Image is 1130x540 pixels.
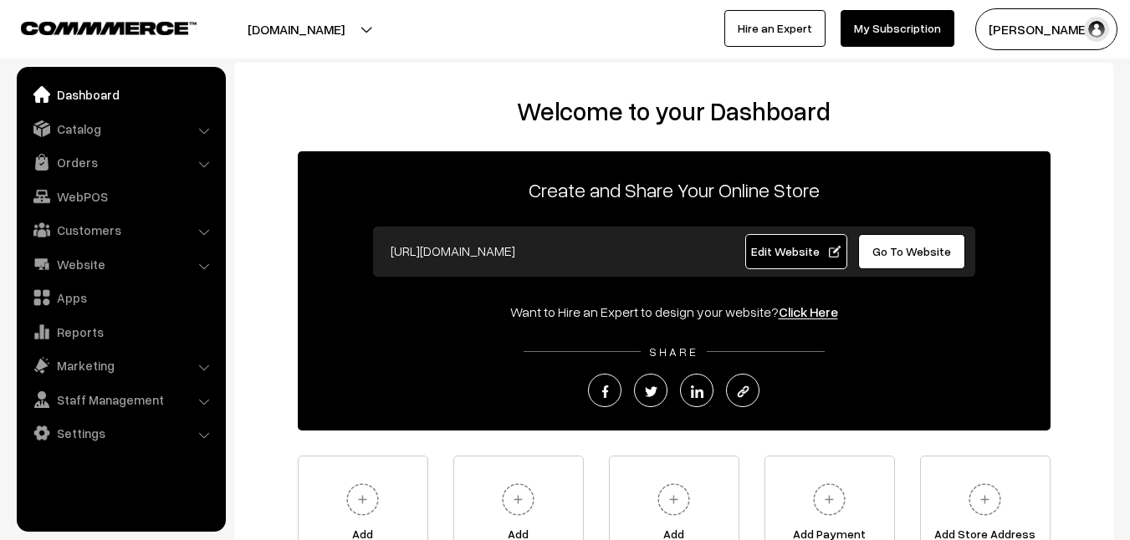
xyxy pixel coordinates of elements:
[651,476,697,522] img: plus.svg
[298,302,1051,322] div: Want to Hire an Expert to design your website?
[21,17,167,37] a: COMMMERCE
[21,79,220,110] a: Dashboard
[21,418,220,448] a: Settings
[962,476,1008,522] img: plus.svg
[21,317,220,347] a: Reports
[975,8,1117,50] button: [PERSON_NAME]
[751,244,841,258] span: Edit Website
[1084,17,1109,42] img: user
[641,344,707,359] span: SHARE
[779,303,838,320] a: Click Here
[189,8,403,50] button: [DOMAIN_NAME]
[21,147,220,177] a: Orders
[724,10,826,47] a: Hire an Expert
[21,181,220,211] a: WebPOS
[340,476,386,522] img: plus.svg
[21,215,220,245] a: Customers
[251,96,1097,126] h2: Welcome to your Dashboard
[872,244,951,258] span: Go To Website
[21,283,220,313] a: Apps
[21,385,220,415] a: Staff Management
[841,10,954,47] a: My Subscription
[745,234,847,269] a: Edit Website
[21,350,220,380] a: Marketing
[495,476,541,522] img: plus.svg
[806,476,852,522] img: plus.svg
[298,175,1051,205] p: Create and Share Your Online Store
[21,114,220,144] a: Catalog
[21,249,220,279] a: Website
[858,234,966,269] a: Go To Website
[21,22,197,34] img: COMMMERCE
